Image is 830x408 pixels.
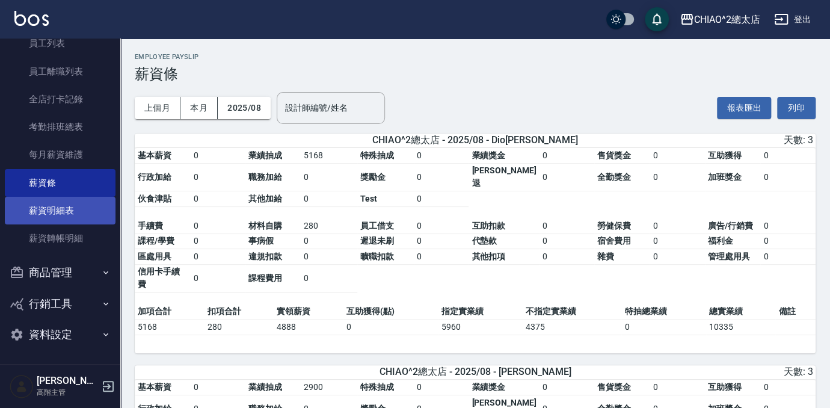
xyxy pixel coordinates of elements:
button: 資料設定 [5,319,115,350]
img: Logo [14,11,49,26]
td: 0 [301,163,357,191]
a: 薪資轉帳明細 [5,224,115,252]
a: 薪資明細表 [5,197,115,224]
span: 業績獎金 [472,382,505,392]
td: 280 [204,320,274,335]
td: 0 [191,233,246,249]
span: Test [360,194,377,203]
span: 事病假 [248,236,274,246]
td: 0 [539,249,595,265]
td: 不指定實業績 [523,304,622,320]
span: CHIAO^2總太店 - 2025/08 - [PERSON_NAME] [380,366,571,379]
td: 0 [760,233,816,249]
td: 0 [650,163,705,191]
button: 報表匯出 [717,97,771,119]
div: 天數: 3 [590,134,813,147]
span: 代墊款 [472,236,497,246]
td: 0 [539,233,595,249]
a: 員工列表 [5,29,115,57]
a: 每月薪資維護 [5,141,115,168]
td: 互助獲得(點) [343,304,438,320]
td: 0 [760,148,816,164]
td: 0 [191,249,246,265]
td: 0 [414,163,469,191]
span: 基本薪資 [138,150,171,160]
span: 違規扣款 [248,252,282,261]
td: 加項合計 [135,304,204,320]
td: 0 [539,380,595,395]
td: 實領薪資 [274,304,343,320]
td: 0 [414,233,469,249]
span: 雜費 [597,252,614,261]
button: 登出 [769,8,816,31]
td: 0 [191,264,246,292]
button: 列印 [777,97,816,119]
td: 總實業績 [706,304,776,320]
span: 福利金 [708,236,733,246]
td: 扣項合計 [204,304,274,320]
td: 2900 [301,380,357,395]
td: 0 [191,191,246,207]
span: 宿舍費用 [597,236,631,246]
span: 勞健保費 [597,221,631,230]
span: 員工借支 [360,221,394,230]
div: CHIAO^2總太店 [694,12,760,27]
td: 0 [650,380,705,395]
td: 280 [301,218,357,234]
button: 商品管理 [5,257,115,288]
td: 0 [539,163,595,191]
span: CHIAO^2總太店 - 2025/08 - Dio[PERSON_NAME] [372,134,578,147]
td: 0 [301,249,357,265]
span: [PERSON_NAME]退 [472,165,536,188]
a: 考勤排班總表 [5,113,115,141]
span: 遲退未刷 [360,236,394,246]
td: 0 [650,148,705,164]
span: 基本薪資 [138,382,171,392]
span: 互助扣款 [472,221,505,230]
span: 互助獲得 [708,150,742,160]
td: 0 [621,320,705,335]
td: 0 [650,233,705,249]
span: 廣告/行銷費 [708,221,753,230]
span: 信用卡手續費 [138,267,180,289]
td: 0 [539,148,595,164]
span: 管理處用具 [708,252,750,261]
td: 0 [650,218,705,234]
h3: 薪資條 [135,66,816,82]
td: 4888 [274,320,343,335]
td: 0 [760,380,816,395]
span: 特殊抽成 [360,382,394,392]
span: 課程/學費 [138,236,174,246]
td: 10335 [706,320,776,335]
td: 0 [539,218,595,234]
span: 業績抽成 [248,150,282,160]
button: 本月 [180,97,218,119]
span: 業績獎金 [472,150,505,160]
td: 0 [414,218,469,234]
img: Person [10,374,34,398]
td: 0 [414,380,469,395]
td: 0 [414,249,469,265]
td: 0 [191,218,246,234]
td: 0 [191,163,246,191]
button: 上個月 [135,97,180,119]
h2: Employee Payslip [135,53,816,61]
td: 4375 [523,320,622,335]
span: 全勤獎金 [597,172,631,182]
table: a dense table [135,148,816,304]
td: 0 [301,191,357,207]
span: 課程費用 [248,273,282,283]
span: 特殊抽成 [360,150,394,160]
button: CHIAO^2總太店 [675,7,765,32]
td: 備註 [775,304,816,320]
td: 0 [760,163,816,191]
span: 材料自購 [248,221,282,230]
button: 行銷工具 [5,288,115,320]
a: 員工離職列表 [5,58,115,85]
p: 高階主管 [37,387,98,398]
td: 特抽總業績 [621,304,705,320]
span: 售貨獎金 [597,382,631,392]
td: 0 [191,380,246,395]
span: 區處用具 [138,252,171,261]
td: 0 [414,148,469,164]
